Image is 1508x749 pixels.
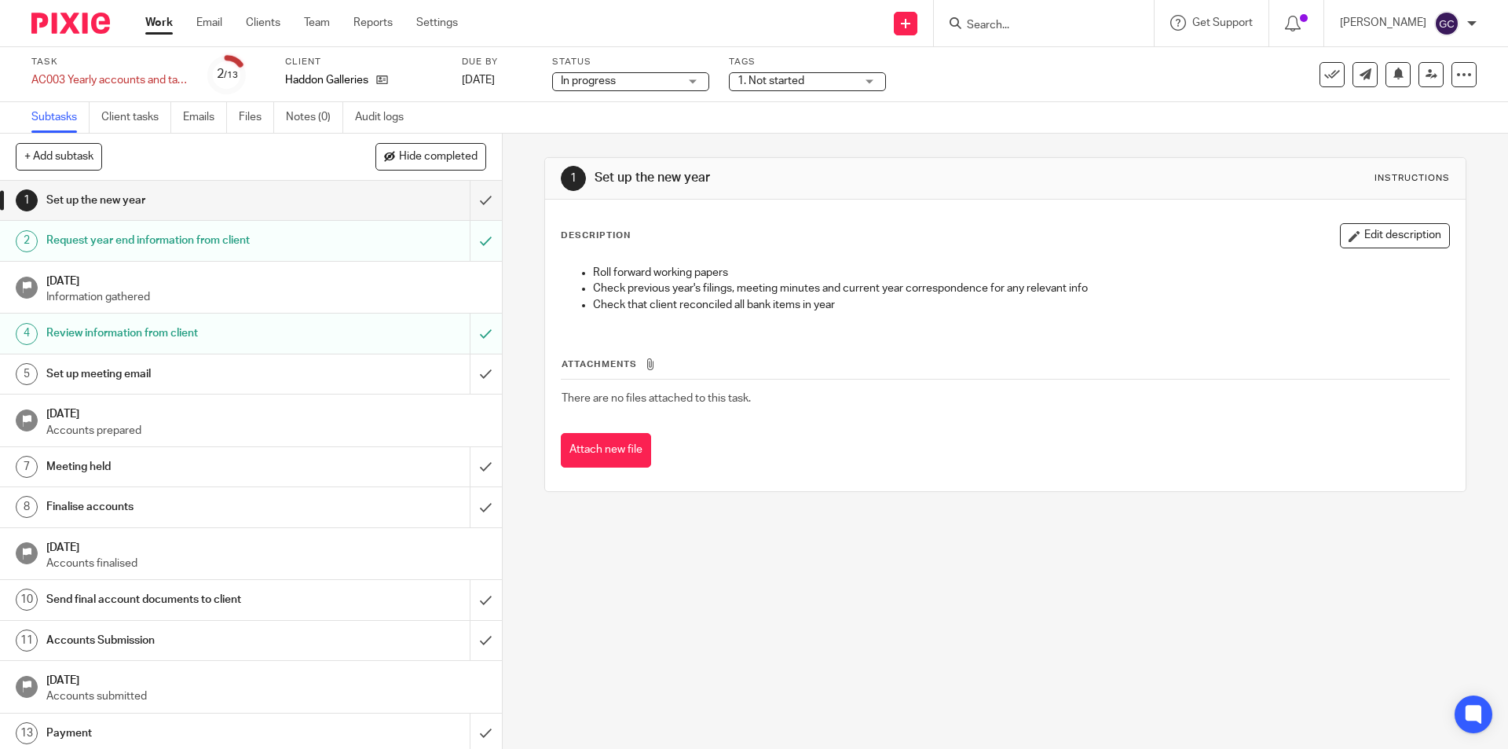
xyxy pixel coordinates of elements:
div: 2 [217,65,238,83]
div: AC003 Yearly accounts and tax return - Partnership [31,72,188,88]
p: Check that client reconciled all bank items in year [593,297,1448,313]
p: Accounts finalised [46,556,486,571]
a: Notes (0) [286,102,343,133]
h1: Meeting held [46,455,318,479]
p: Check previous year's filings, meeting minutes and current year correspondence for any relevant info [593,281,1448,296]
span: In progress [561,75,616,86]
h1: Set up the new year [595,170,1039,186]
button: + Add subtask [16,143,102,170]
a: Settings [416,15,458,31]
label: Due by [462,56,533,68]
h1: [DATE] [46,536,486,556]
div: 7 [16,456,38,478]
h1: Review information from client [46,321,318,345]
a: Client tasks [101,102,171,133]
p: Description [561,229,631,242]
a: Email [196,15,222,31]
h1: Payment [46,721,318,745]
a: Audit logs [355,102,415,133]
a: Files [239,102,274,133]
h1: Send final account documents to client [46,588,318,611]
a: Team [304,15,330,31]
span: There are no files attached to this task. [562,393,751,404]
span: [DATE] [462,75,495,86]
h1: Set up the new year [46,189,318,212]
div: 13 [16,722,38,744]
div: 1 [561,166,586,191]
label: Tags [729,56,886,68]
label: Status [552,56,709,68]
div: 2 [16,230,38,252]
div: 11 [16,630,38,652]
p: Accounts prepared [46,423,486,439]
h1: [DATE] [46,402,486,422]
a: Subtasks [31,102,90,133]
div: Instructions [1374,172,1450,185]
span: Hide completed [399,151,478,163]
h1: Request year end information from client [46,229,318,252]
div: 8 [16,496,38,518]
label: Task [31,56,188,68]
img: svg%3E [1434,11,1459,36]
h1: [DATE] [46,669,486,688]
h1: [DATE] [46,270,486,289]
p: Accounts submitted [46,688,486,704]
div: 1 [16,189,38,211]
p: Roll forward working papers [593,265,1448,281]
a: Clients [246,15,280,31]
p: Information gathered [46,289,486,305]
div: 10 [16,589,38,611]
h1: Set up meeting email [46,362,318,386]
button: Edit description [1340,223,1450,248]
small: /13 [224,71,238,79]
h1: Accounts Submission [46,629,318,652]
a: Reports [353,15,393,31]
button: Hide completed [375,143,486,170]
div: 4 [16,323,38,345]
a: Work [145,15,173,31]
span: Get Support [1192,17,1253,28]
input: Search [965,19,1107,33]
div: 5 [16,363,38,385]
span: Attachments [562,360,637,369]
span: 1. Not started [738,75,804,86]
a: Emails [183,102,227,133]
label: Client [285,56,442,68]
p: [PERSON_NAME] [1340,15,1426,31]
h1: Finalise accounts [46,495,318,519]
p: Haddon Galleries [285,72,368,88]
button: Attach new file [561,433,651,468]
img: Pixie [31,13,110,34]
